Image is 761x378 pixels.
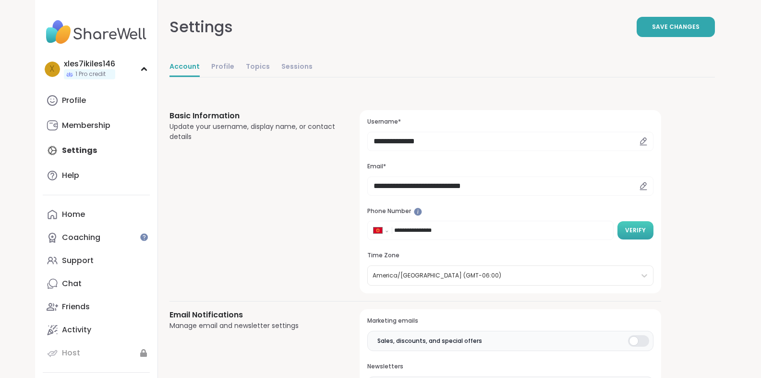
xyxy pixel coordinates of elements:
[62,209,85,220] div: Home
[43,341,150,365] a: Host
[367,118,653,126] h3: Username*
[64,59,115,69] div: xles7ikiles146
[169,15,233,38] div: Settings
[43,318,150,341] a: Activity
[367,163,653,171] h3: Email*
[43,249,150,272] a: Support
[43,164,150,187] a: Help
[211,58,234,77] a: Profile
[367,252,653,260] h3: Time Zone
[652,23,700,31] span: Save Changes
[169,321,337,331] div: Manage email and newsletter settings
[377,337,482,345] span: Sales, discounts, and special offers
[62,302,90,312] div: Friends
[637,17,715,37] button: Save Changes
[43,203,150,226] a: Home
[62,120,110,131] div: Membership
[617,221,653,239] button: Verify
[169,58,200,77] a: Account
[169,122,337,142] div: Update your username, display name, or contact details
[62,95,86,106] div: Profile
[43,272,150,295] a: Chat
[62,170,79,181] div: Help
[43,226,150,249] a: Coaching
[43,89,150,112] a: Profile
[367,363,653,371] h3: Newsletters
[62,255,94,266] div: Support
[62,348,80,358] div: Host
[62,278,82,289] div: Chat
[246,58,270,77] a: Topics
[367,317,653,325] h3: Marketing emails
[75,70,106,78] span: 1 Pro credit
[43,15,150,49] img: ShareWell Nav Logo
[169,110,337,122] h3: Basic Information
[140,233,148,241] iframe: Spotlight
[43,295,150,318] a: Friends
[414,208,422,216] iframe: Spotlight
[49,63,55,76] span: x
[281,58,313,77] a: Sessions
[625,226,646,235] span: Verify
[169,309,337,321] h3: Email Notifications
[62,325,91,335] div: Activity
[62,232,100,243] div: Coaching
[43,114,150,137] a: Membership
[367,207,653,215] h3: Phone Number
